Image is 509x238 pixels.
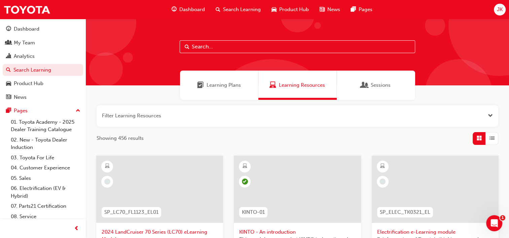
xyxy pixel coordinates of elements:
[239,228,355,236] span: KINTO - An introduction
[14,52,35,60] div: Analytics
[6,26,11,32] span: guage-icon
[3,105,83,117] button: Pages
[104,178,110,185] span: learningRecordVerb_NONE-icon
[104,208,158,216] span: SP_LC70_FL1123_EL01
[14,107,28,115] div: Pages
[266,3,314,16] a: car-iconProduct Hub
[97,134,144,142] span: Showing 456 results
[314,3,346,16] a: news-iconNews
[210,3,266,16] a: search-iconSearch Learning
[8,117,83,135] a: 01. Toyota Academy - 2025 Dealer Training Catalogue
[380,208,430,216] span: SP_ELEC_TK0321_EL
[8,135,83,153] a: 02. New - Toyota Dealer Induction
[8,211,83,222] a: 08. Service
[3,22,83,105] button: DashboardMy TeamAnalyticsSearch LearningProduct HubNews
[6,40,11,46] span: people-icon
[8,173,83,184] a: 05. Sales
[3,50,83,63] a: Analytics
[337,71,415,100] a: SessionsSessions
[3,23,83,35] a: Dashboard
[279,81,325,89] span: Learning Resources
[279,6,309,13] span: Product Hub
[380,162,385,171] span: learningResourceType_ELEARNING-icon
[359,6,372,13] span: Pages
[6,81,11,87] span: car-icon
[494,4,506,15] button: JK
[180,71,258,100] a: Learning PlansLearning Plans
[76,107,80,115] span: up-icon
[377,228,493,236] span: Electrification e-Learning module
[3,91,83,104] a: News
[488,112,493,120] button: Open the filter
[8,153,83,163] a: 03. Toyota For Life
[6,67,11,73] span: search-icon
[14,39,35,47] div: My Team
[105,162,110,171] span: learningResourceType_ELEARNING-icon
[497,6,503,13] span: JK
[3,2,50,17] img: Trak
[379,178,386,185] span: learningRecordVerb_NONE-icon
[371,81,391,89] span: Sessions
[223,6,261,13] span: Search Learning
[180,40,415,53] input: Search...
[320,5,325,14] span: news-icon
[271,5,277,14] span: car-icon
[179,6,205,13] span: Dashboard
[207,81,241,89] span: Learning Plans
[172,5,177,14] span: guage-icon
[8,163,83,173] a: 04. Customer Experience
[489,134,495,142] span: List
[8,201,83,211] a: 07. Parts21 Certification
[361,81,368,89] span: Sessions
[242,208,265,216] span: KINTO-01
[486,215,502,231] iframe: Intercom live chat
[216,5,220,14] span: search-icon
[327,6,340,13] span: News
[166,3,210,16] a: guage-iconDashboard
[74,225,79,233] span: prev-icon
[269,81,276,89] span: Learning Resources
[243,162,247,171] span: learningResourceType_ELEARNING-icon
[197,81,204,89] span: Learning Plans
[242,178,248,185] span: learningRecordVerb_PASS-icon
[6,53,11,59] span: chart-icon
[477,134,482,142] span: Grid
[3,64,83,76] a: Search Learning
[3,37,83,49] a: My Team
[3,77,83,90] a: Product Hub
[185,43,189,51] span: Search
[14,80,43,87] div: Product Hub
[14,93,27,101] div: News
[346,3,378,16] a: pages-iconPages
[351,5,356,14] span: pages-icon
[6,94,11,101] span: news-icon
[14,25,39,33] div: Dashboard
[500,215,505,221] span: 1
[6,108,11,114] span: pages-icon
[8,183,83,201] a: 06. Electrification (EV & Hybrid)
[258,71,337,100] a: Learning ResourcesLearning Resources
